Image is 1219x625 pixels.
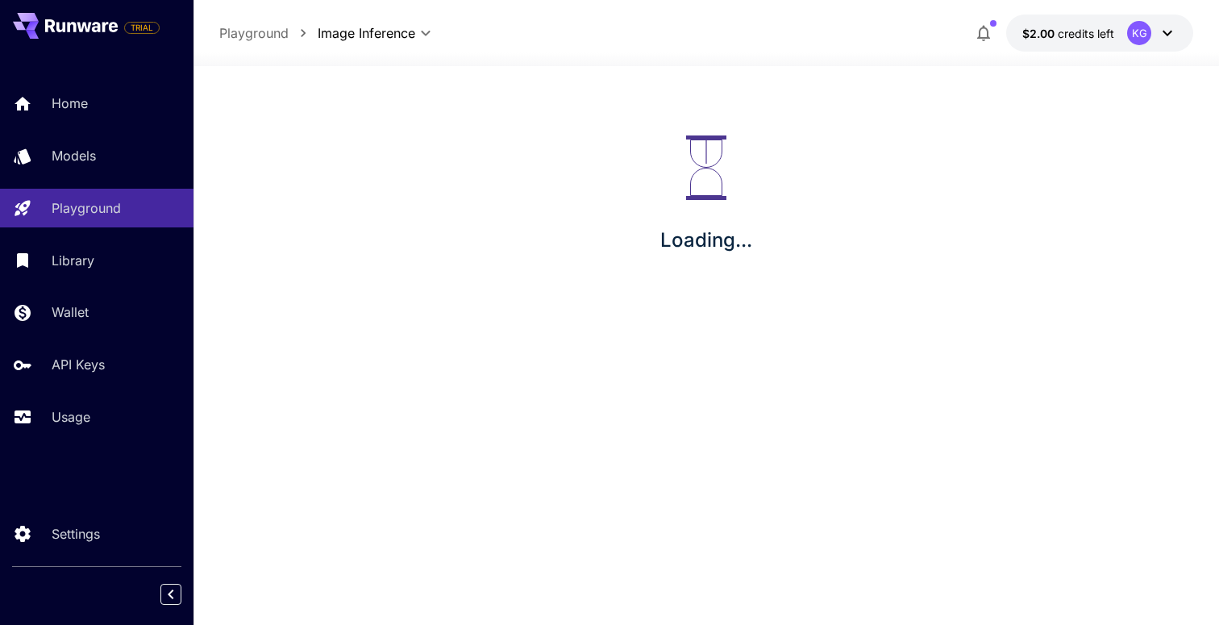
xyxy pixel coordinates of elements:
[125,22,159,34] span: TRIAL
[219,23,318,43] nav: breadcrumb
[52,198,121,218] p: Playground
[1022,25,1114,42] div: $2.00
[52,94,88,113] p: Home
[660,226,752,255] p: Loading...
[318,23,415,43] span: Image Inference
[1022,27,1058,40] span: $2.00
[52,355,105,374] p: API Keys
[52,251,94,270] p: Library
[52,407,90,427] p: Usage
[52,146,96,165] p: Models
[160,584,181,605] button: Collapse sidebar
[52,302,89,322] p: Wallet
[52,524,100,544] p: Settings
[219,23,289,43] a: Playground
[1006,15,1193,52] button: $2.00KG
[173,580,193,609] div: Collapse sidebar
[1058,27,1114,40] span: credits left
[1127,21,1151,45] div: KG
[124,18,160,37] span: Add your payment card to enable full platform functionality.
